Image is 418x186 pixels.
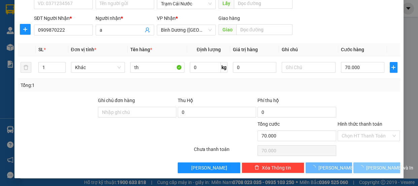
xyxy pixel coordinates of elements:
span: Giá trị hàng [233,47,258,52]
span: Bình Dương (BX Bàu Bàng) [161,25,212,35]
button: [PERSON_NAME] và In [353,162,400,173]
span: Thu Hộ [178,98,193,103]
input: VD: Bàn, Ghế [130,62,184,73]
span: kg [221,62,228,73]
span: Tổng cước [257,121,280,127]
label: Hình thức thanh toán [338,121,382,127]
button: delete [21,62,31,73]
span: Cước hàng [341,47,364,52]
span: [PERSON_NAME] [318,164,354,172]
div: Tổng: 1 [21,82,162,89]
span: plus [390,65,397,70]
span: loading [311,165,318,170]
input: 0 [233,62,276,73]
span: Giao [218,24,236,35]
th: Ghi chú [279,43,339,56]
span: loading [359,165,366,170]
button: [PERSON_NAME] [306,162,352,173]
div: Người nhận [96,14,154,22]
button: plus [390,62,397,73]
span: [PERSON_NAME] [191,164,227,172]
span: Khác [75,62,121,72]
input: Ghi chú đơn hàng [98,107,176,118]
span: Đơn vị tính [71,47,96,52]
input: Dọc đường [236,24,292,35]
div: Chưa thanh toán [193,146,257,157]
span: VP Nhận [157,15,176,21]
span: Giao hàng [218,15,240,21]
button: [PERSON_NAME] [178,162,240,173]
span: user-add [145,27,150,33]
div: Phí thu hộ [257,97,336,107]
div: SĐT Người Nhận [34,14,93,22]
input: Ghi Chú [282,62,336,73]
span: Định lượng [197,47,220,52]
span: plus [20,27,30,32]
span: Xóa Thông tin [262,164,291,172]
span: [PERSON_NAME] và In [366,164,413,172]
label: Ghi chú đơn hàng [98,98,135,103]
span: SL [38,47,44,52]
button: deleteXóa Thông tin [242,162,304,173]
button: plus [20,24,31,35]
span: delete [254,165,259,170]
span: Tên hàng [130,47,152,52]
